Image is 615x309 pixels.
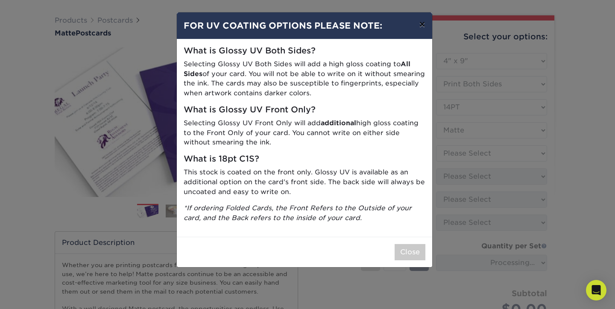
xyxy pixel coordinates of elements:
[586,280,606,300] div: Open Intercom Messenger
[184,118,425,147] p: Selecting Glossy UV Front Only will add high gloss coating to the Front Only of your card. You ca...
[184,19,425,32] h4: FOR UV COATING OPTIONS PLEASE NOTE:
[321,119,356,127] strong: additional
[412,12,432,36] button: ×
[184,60,410,78] strong: All Sides
[184,46,425,56] h5: What is Glossy UV Both Sides?
[184,168,425,197] p: This stock is coated on the front only. Glossy UV is available as an additional option on the car...
[184,204,412,222] i: *If ordering Folded Cards, the Front Refers to the Outside of your card, and the Back refers to t...
[395,244,425,260] button: Close
[184,105,425,115] h5: What is Glossy UV Front Only?
[184,154,425,164] h5: What is 18pt C1S?
[184,59,425,98] p: Selecting Glossy UV Both Sides will add a high gloss coating to of your card. You will not be abl...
